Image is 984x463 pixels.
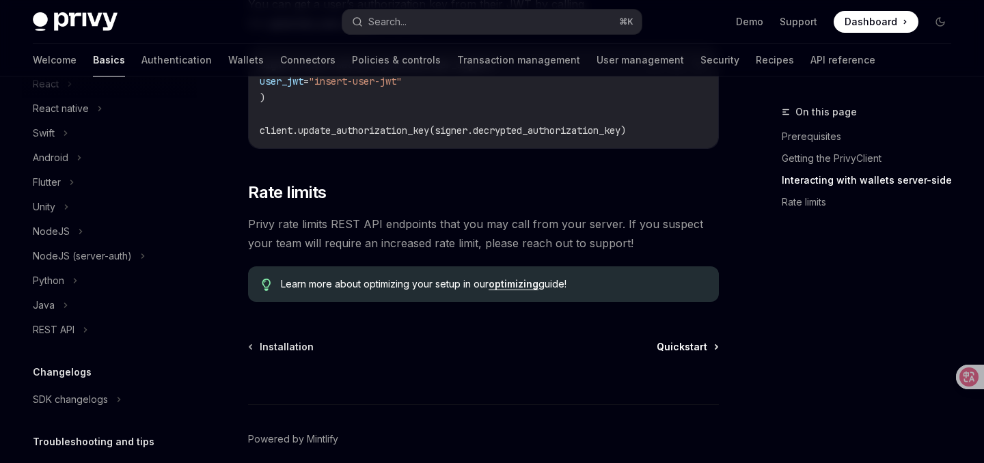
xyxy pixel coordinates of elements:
a: API reference [810,44,875,76]
a: Interacting with wallets server-side [782,169,962,191]
span: client.update_authorization_key(signer.decrypted_authorization_key) [260,124,626,137]
a: Policies & controls [352,44,441,76]
a: Wallets [228,44,264,76]
span: Installation [260,340,314,354]
div: Unity [33,199,55,215]
span: = [303,75,309,87]
a: Basics [93,44,125,76]
div: NodeJS [33,223,70,240]
div: Java [33,297,55,313]
div: SDK changelogs [33,391,108,408]
div: REST API [33,322,74,338]
a: Connectors [280,44,336,76]
a: Getting the PrivyClient [782,148,962,169]
span: Quickstart [657,340,707,354]
a: Demo [736,15,763,29]
a: Security [700,44,739,76]
div: Swift [33,125,55,141]
a: Rate limits [782,191,962,213]
a: User management [597,44,684,76]
div: Android [33,150,68,166]
a: Authentication [141,44,212,76]
button: Search...⌘K [342,10,641,34]
span: On this page [795,104,857,120]
svg: Tip [262,279,271,291]
span: Dashboard [845,15,897,29]
a: Support [780,15,817,29]
a: Dashboard [834,11,918,33]
span: ⌘ K [619,16,633,27]
a: Welcome [33,44,77,76]
a: Quickstart [657,340,717,354]
div: Python [33,272,64,289]
a: Recipes [756,44,794,76]
img: dark logo [33,12,118,31]
div: NodeJS (server-auth) [33,248,132,264]
h5: Troubleshooting and tips [33,434,154,450]
div: Flutter [33,174,61,191]
span: Rate limits [248,182,326,204]
div: Search... [368,14,407,30]
a: Powered by Mintlify [248,432,338,446]
span: user_jwt [260,75,303,87]
span: Learn more about optimizing your setup in our guide! [281,277,705,291]
a: optimizing [489,278,538,290]
a: Prerequisites [782,126,962,148]
div: React native [33,100,89,117]
span: ) [260,92,265,104]
a: Installation [249,340,314,354]
h5: Changelogs [33,364,92,380]
span: "insert-user-jwt" [309,75,402,87]
a: Transaction management [457,44,580,76]
span: Privy rate limits REST API endpoints that you may call from your server. If you suspect your team... [248,214,719,253]
button: Toggle dark mode [929,11,951,33]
